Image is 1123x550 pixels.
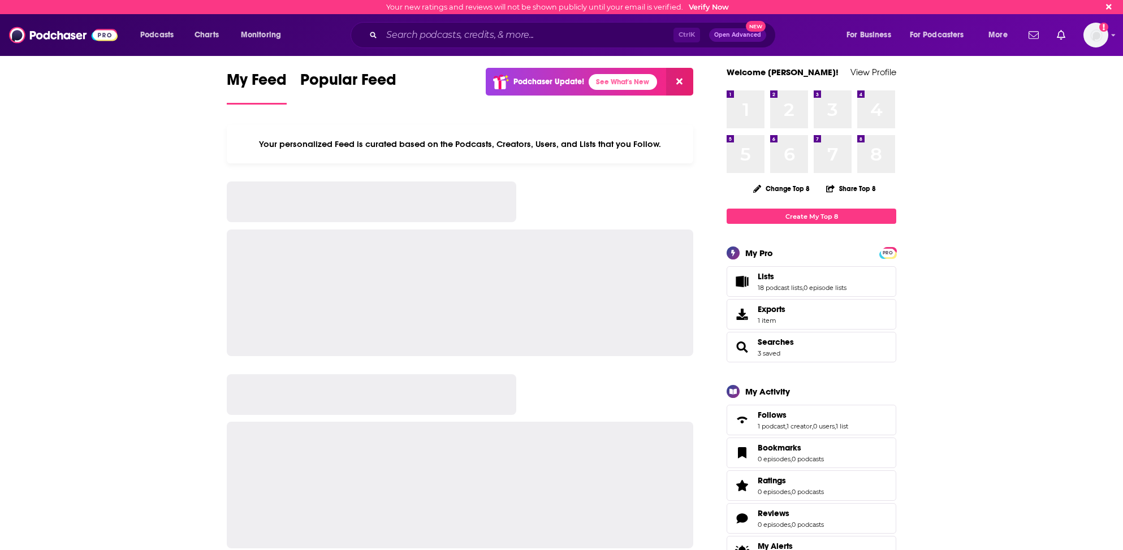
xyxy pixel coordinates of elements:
[241,27,281,43] span: Monitoring
[758,443,824,453] a: Bookmarks
[132,26,188,44] button: open menu
[812,422,813,430] span: ,
[758,475,824,486] a: Ratings
[1024,25,1043,45] a: Show notifications dropdown
[792,521,824,529] a: 0 podcasts
[731,478,753,493] a: Ratings
[727,266,896,297] span: Lists
[300,70,396,105] a: Popular Feed
[791,455,792,463] span: ,
[813,422,835,430] a: 0 users
[195,27,219,43] span: Charts
[846,27,891,43] span: For Business
[802,284,804,292] span: ,
[727,470,896,501] span: Ratings
[227,70,287,105] a: My Feed
[513,77,584,86] p: Podchaser Update!
[746,181,817,196] button: Change Top 8
[727,209,896,224] a: Create My Top 8
[988,27,1008,43] span: More
[386,3,729,11] div: Your new ratings and reviews will not be shown publicly until your email is verified.
[902,26,981,44] button: open menu
[981,26,1022,44] button: open menu
[758,422,785,430] a: 1 podcast
[727,299,896,330] a: Exports
[227,70,287,96] span: My Feed
[787,422,812,430] a: 1 creator
[727,332,896,362] span: Searches
[881,249,895,257] span: PRO
[758,337,794,347] a: Searches
[792,488,824,496] a: 0 podcasts
[791,488,792,496] span: ,
[731,339,753,355] a: Searches
[187,26,226,44] a: Charts
[881,248,895,257] a: PRO
[689,3,729,11] a: Verify Now
[791,521,792,529] span: ,
[1099,23,1108,32] svg: Email not verified
[758,349,780,357] a: 3 saved
[785,422,787,430] span: ,
[758,475,786,486] span: Ratings
[758,443,801,453] span: Bookmarks
[839,26,905,44] button: open menu
[727,67,839,77] a: Welcome [PERSON_NAME]!
[727,503,896,534] span: Reviews
[758,317,785,324] span: 1 item
[758,521,791,529] a: 0 episodes
[714,32,761,38] span: Open Advanced
[382,26,673,44] input: Search podcasts, credits, & more...
[589,74,657,90] a: See What's New
[361,22,787,48] div: Search podcasts, credits, & more...
[758,508,789,518] span: Reviews
[300,70,396,96] span: Popular Feed
[758,304,785,314] span: Exports
[758,284,802,292] a: 18 podcast lists
[758,508,824,518] a: Reviews
[709,28,766,42] button: Open AdvancedNew
[758,271,846,282] a: Lists
[826,177,876,200] button: Share Top 8
[1083,23,1108,47] img: User Profile
[1083,23,1108,47] span: Logged in as BretAita
[758,488,791,496] a: 0 episodes
[727,405,896,435] span: Follows
[836,422,848,430] a: 1 list
[731,445,753,461] a: Bookmarks
[758,455,791,463] a: 0 episodes
[1083,23,1108,47] button: Show profile menu
[745,386,790,397] div: My Activity
[758,271,774,282] span: Lists
[835,422,836,430] span: ,
[731,306,753,322] span: Exports
[804,284,846,292] a: 0 episode lists
[727,438,896,468] span: Bookmarks
[731,412,753,428] a: Follows
[731,510,753,526] a: Reviews
[758,410,848,420] a: Follows
[746,21,766,32] span: New
[758,410,787,420] span: Follows
[233,26,296,44] button: open menu
[673,28,700,42] span: Ctrl K
[731,274,753,289] a: Lists
[1052,25,1070,45] a: Show notifications dropdown
[910,27,964,43] span: For Podcasters
[9,24,118,46] img: Podchaser - Follow, Share and Rate Podcasts
[140,27,174,43] span: Podcasts
[227,125,693,163] div: Your personalized Feed is curated based on the Podcasts, Creators, Users, and Lists that you Follow.
[745,248,773,258] div: My Pro
[792,455,824,463] a: 0 podcasts
[850,67,896,77] a: View Profile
